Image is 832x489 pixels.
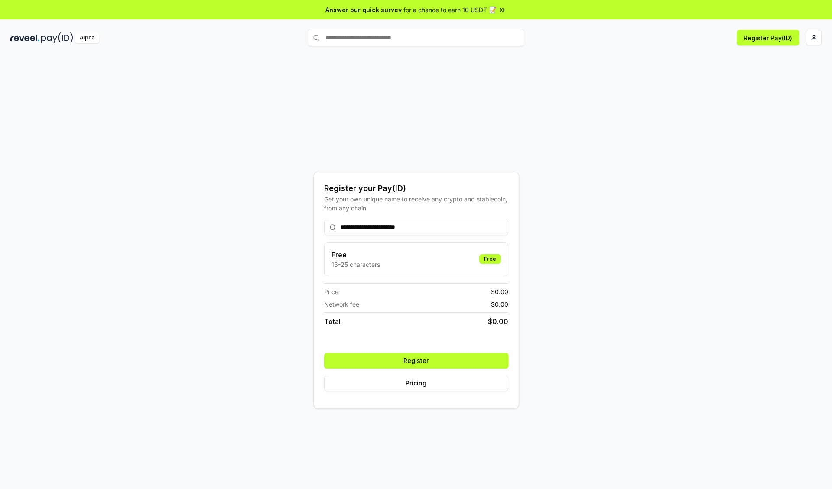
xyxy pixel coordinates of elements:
[331,260,380,269] p: 13-25 characters
[324,182,508,194] div: Register your Pay(ID)
[324,287,338,296] span: Price
[737,30,799,45] button: Register Pay(ID)
[491,287,508,296] span: $ 0.00
[324,300,359,309] span: Network fee
[488,316,508,327] span: $ 0.00
[403,5,496,14] span: for a chance to earn 10 USDT 📝
[331,249,380,260] h3: Free
[491,300,508,309] span: $ 0.00
[41,32,73,43] img: pay_id
[324,316,341,327] span: Total
[325,5,402,14] span: Answer our quick survey
[75,32,99,43] div: Alpha
[10,32,39,43] img: reveel_dark
[324,376,508,391] button: Pricing
[324,194,508,213] div: Get your own unique name to receive any crypto and stablecoin, from any chain
[324,353,508,369] button: Register
[479,254,501,264] div: Free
